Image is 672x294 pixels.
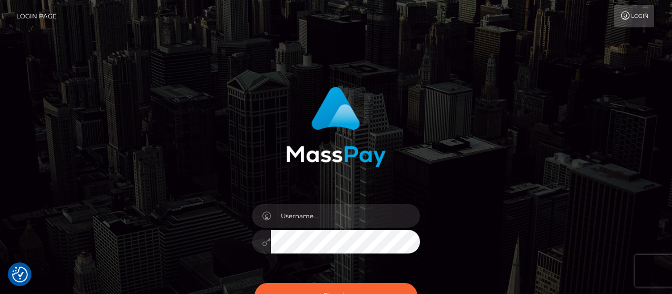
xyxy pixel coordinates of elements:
input: Username... [271,204,420,228]
img: Revisit consent button [12,267,28,282]
a: Login Page [16,5,57,27]
img: MassPay Login [286,87,386,167]
a: Login [614,5,654,27]
button: Consent Preferences [12,267,28,282]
